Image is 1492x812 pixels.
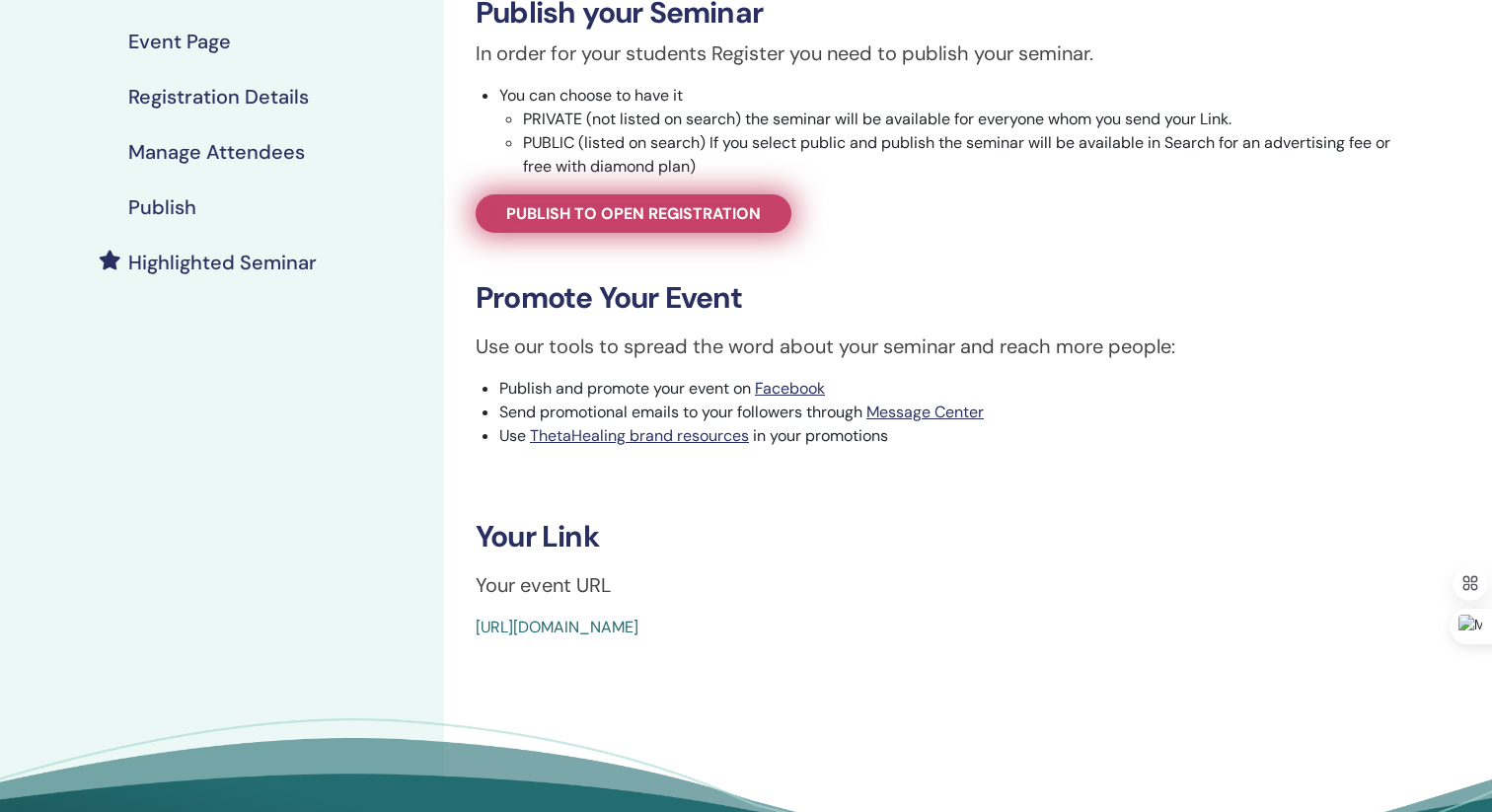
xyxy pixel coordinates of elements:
[128,251,317,274] h4: Highlighted Seminar
[523,131,1407,179] li: PUBLIC (listed on search) If you select public and publish the seminar will be available in Searc...
[530,425,749,446] a: ThetaHealing brand resources
[523,108,1407,131] li: PRIVATE (not listed on search) the seminar will be available for everyone whom you send your Link.
[476,570,1407,600] p: Your event URL
[499,401,1407,424] li: Send promotional emails to your followers through
[476,617,638,637] a: [URL][DOMAIN_NAME]
[128,195,196,219] h4: Publish
[476,332,1407,361] p: Use our tools to spread the word about your seminar and reach more people:
[866,402,984,422] a: Message Center
[128,30,231,53] h4: Event Page
[506,203,761,224] span: Publish to open registration
[476,519,1407,554] h3: Your Link
[476,38,1407,68] p: In order for your students Register you need to publish your seminar.
[499,84,1407,179] li: You can choose to have it
[499,424,1407,448] li: Use in your promotions
[755,378,825,399] a: Facebook
[499,377,1407,401] li: Publish and promote your event on
[128,140,305,164] h4: Manage Attendees
[476,280,1407,316] h3: Promote Your Event
[476,194,791,233] a: Publish to open registration
[128,85,309,109] h4: Registration Details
